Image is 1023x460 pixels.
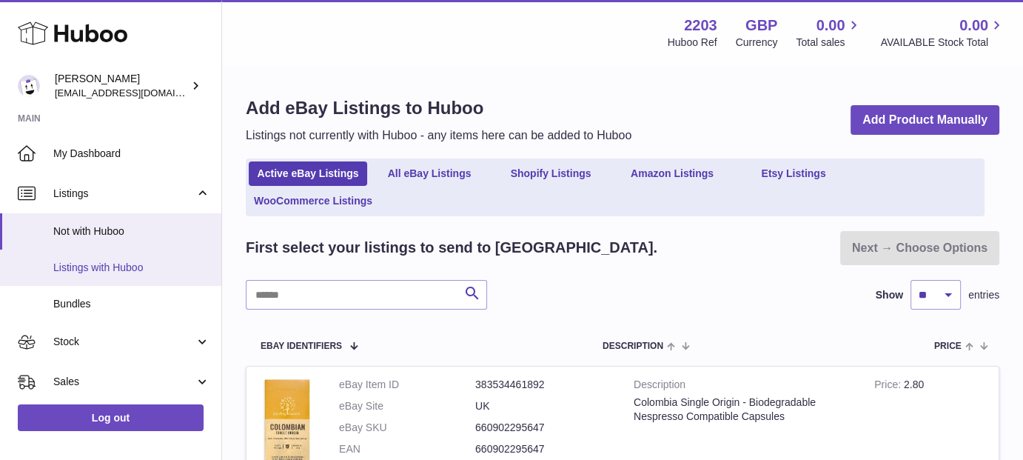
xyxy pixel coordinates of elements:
span: Stock [53,335,195,349]
div: Huboo Ref [668,36,717,50]
span: My Dashboard [53,147,210,161]
a: Etsy Listings [734,161,853,186]
p: Listings not currently with Huboo - any items here can be added to Huboo [246,127,631,144]
dd: 660902295647 [475,442,611,456]
label: Show [876,288,903,302]
dd: UK [475,399,611,413]
span: AVAILABLE Stock Total [880,36,1005,50]
a: 0.00 AVAILABLE Stock Total [880,16,1005,50]
span: [EMAIL_ADDRESS][DOMAIN_NAME] [55,87,218,99]
dt: eBay Item ID [339,378,475,392]
span: Total sales [796,36,862,50]
h2: First select your listings to send to [GEOGRAPHIC_DATA]. [246,238,657,258]
span: eBay Identifiers [261,341,342,351]
strong: Price [874,379,904,394]
a: Amazon Listings [613,161,731,186]
span: Price [934,341,962,351]
a: WooCommerce Listings [249,189,378,213]
div: Colombia Single Origin - Biodegradable Nespresso Compatible Capsules [634,396,852,424]
div: [PERSON_NAME] [55,72,188,100]
span: 0.00 [959,16,988,36]
span: entries [968,288,999,302]
span: 2.80 [904,379,924,390]
a: Active eBay Listings [249,161,367,186]
dt: eBay Site [339,399,475,413]
a: Log out [18,404,204,431]
a: Shopify Listings [492,161,610,186]
span: Listings with Huboo [53,261,210,275]
img: internalAdmin-2203@internal.huboo.com [18,75,40,97]
strong: Description [634,378,852,396]
h1: Add eBay Listings to Huboo [246,96,631,120]
div: Currency [736,36,778,50]
span: Bundles [53,297,210,311]
span: Not with Huboo [53,224,210,239]
strong: GBP [745,16,777,36]
span: 0.00 [816,16,845,36]
a: All eBay Listings [370,161,489,186]
strong: 2203 [684,16,717,36]
dd: 383534461892 [475,378,611,392]
a: Add Product Manually [851,105,999,136]
span: Listings [53,187,195,201]
dt: eBay SKU [339,421,475,435]
dd: 660902295647 [475,421,611,435]
a: 0.00 Total sales [796,16,862,50]
span: Description [603,341,663,351]
dt: EAN [339,442,475,456]
span: Sales [53,375,195,389]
